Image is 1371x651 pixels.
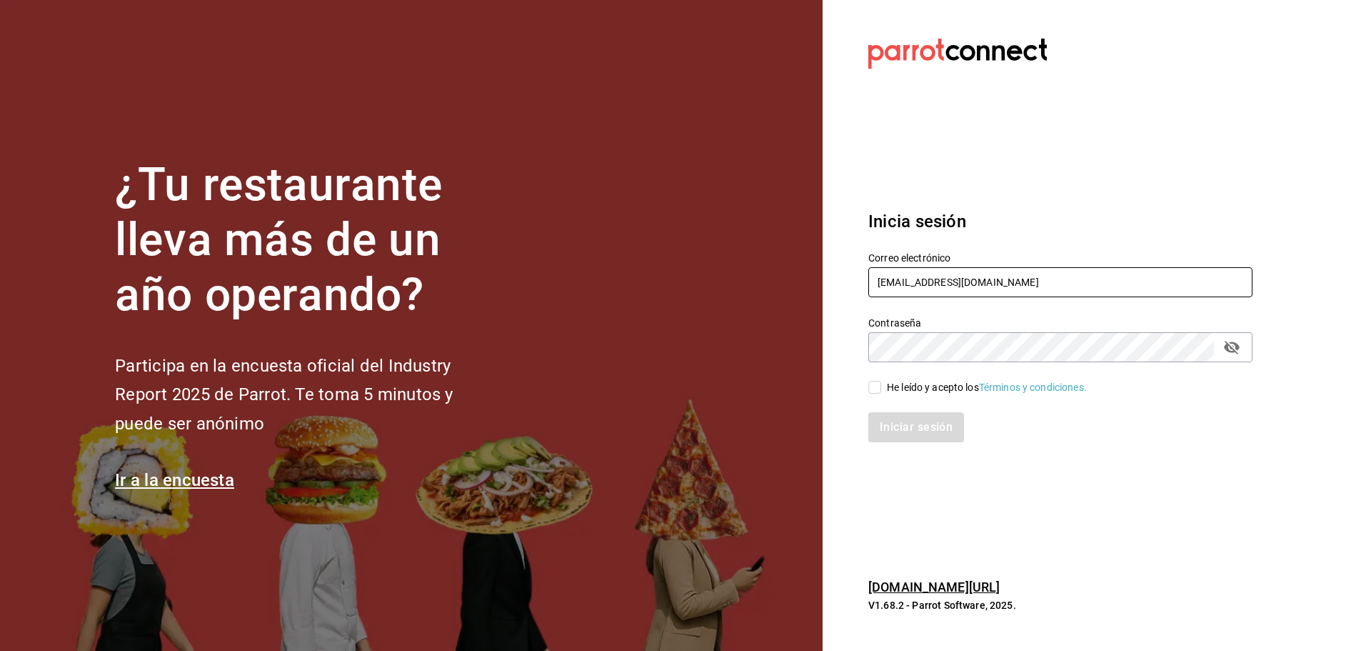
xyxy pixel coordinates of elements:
[868,318,1252,328] label: Contraseña
[115,352,501,439] h2: Participa en la encuesta oficial del Industry Report 2025 de Parrot. Te toma 5 minutos y puede se...
[868,598,1252,612] p: V1.68.2 - Parrot Software, 2025.
[887,380,1087,395] div: He leído y acepto los
[115,158,501,322] h1: ¿Tu restaurante lleva más de un año operando?
[868,267,1252,297] input: Ingresa tu correo electrónico
[868,580,1000,595] a: [DOMAIN_NAME][URL]
[868,209,1252,234] h3: Inicia sesión
[115,470,234,490] a: Ir a la encuesta
[868,253,1252,263] label: Correo electrónico
[1220,335,1244,359] button: passwordField
[979,382,1087,393] a: Términos y condiciones.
